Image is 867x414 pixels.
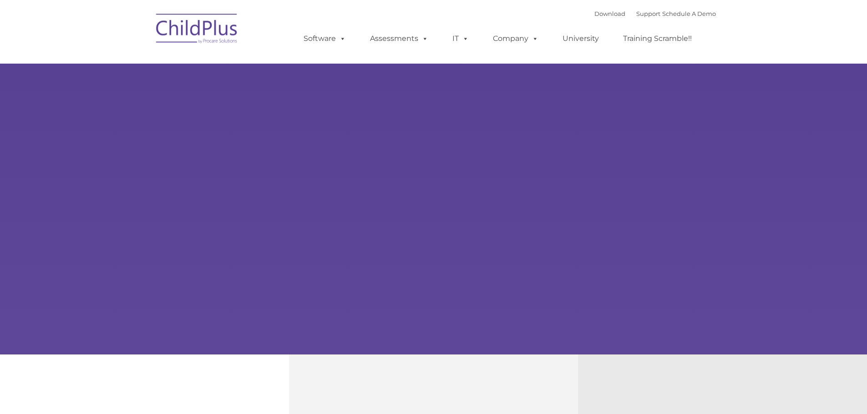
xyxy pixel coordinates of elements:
[443,30,478,48] a: IT
[484,30,548,48] a: Company
[636,10,660,17] a: Support
[553,30,608,48] a: University
[614,30,701,48] a: Training Scramble!!
[294,30,355,48] a: Software
[662,10,716,17] a: Schedule A Demo
[594,10,625,17] a: Download
[594,10,716,17] font: |
[361,30,437,48] a: Assessments
[152,7,243,53] img: ChildPlus by Procare Solutions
